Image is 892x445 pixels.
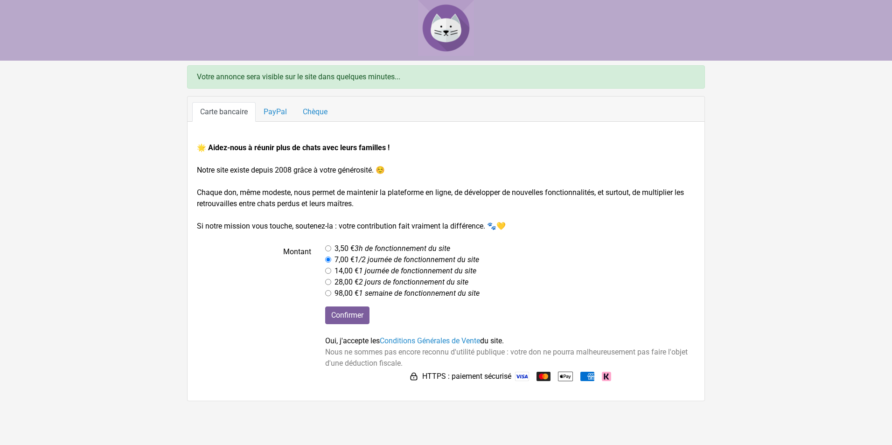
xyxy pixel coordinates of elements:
[334,277,468,288] label: 28,00 €
[325,306,369,324] input: Confirmer
[334,243,450,254] label: 3,50 €
[197,142,695,384] form: Notre site existe depuis 2008 grâce à votre générosité. ☺️ Chaque don, même modeste, nous permet ...
[422,371,511,382] span: HTTPS : paiement sécurisé
[325,348,688,368] span: Nous ne sommes pas encore reconnu d'utilité publique : votre don ne pourra malheureusement pas fa...
[537,372,551,381] img: Mastercard
[602,372,611,381] img: Klarna
[325,336,504,345] span: Oui, j'accepte les du site.
[558,369,573,384] img: Apple Pay
[359,278,468,286] i: 2 jours de fonctionnement du site
[334,288,480,299] label: 98,00 €
[380,336,480,345] a: Conditions Générales de Vente
[197,143,390,152] strong: 🌟 Aidez-nous à réunir plus de chats avec leurs familles !
[355,255,479,264] i: 1/2 journée de fonctionnement du site
[355,244,450,253] i: 3h de fonctionnement du site
[359,266,476,275] i: 1 journée de fonctionnement du site
[409,372,418,381] img: HTTPS : paiement sécurisé
[295,102,335,122] a: Chèque
[334,265,476,277] label: 14,00 €
[187,65,705,89] div: Votre annonce sera visible sur le site dans quelques minutes...
[256,102,295,122] a: PayPal
[190,243,318,299] label: Montant
[359,289,480,298] i: 1 semaine de fonctionnement du site
[334,254,479,265] label: 7,00 €
[192,102,256,122] a: Carte bancaire
[515,372,529,381] img: Visa
[580,372,594,381] img: American Express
